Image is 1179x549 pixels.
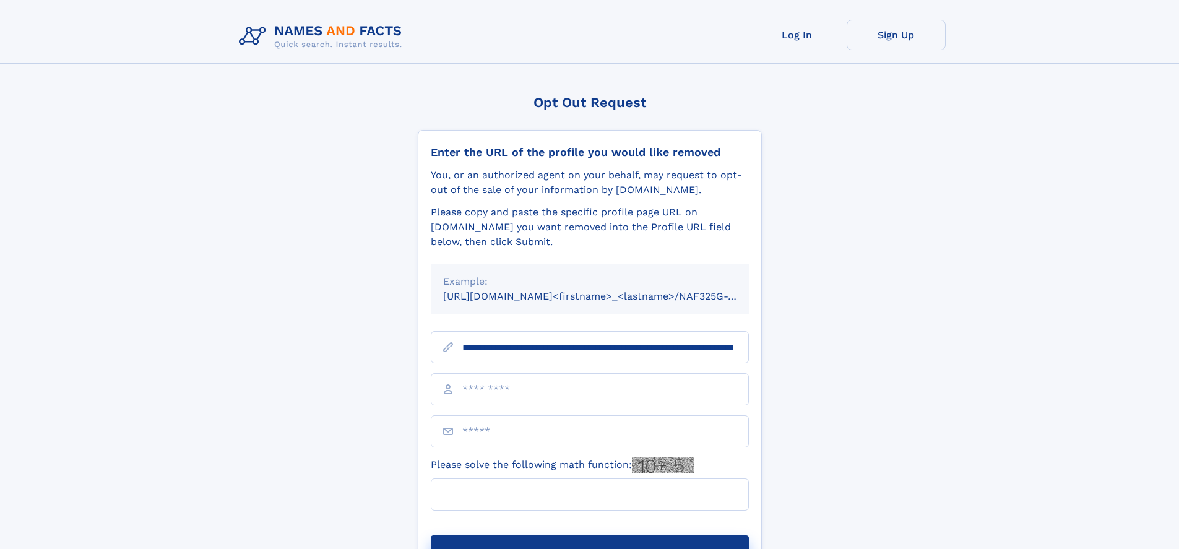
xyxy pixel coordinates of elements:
[443,290,772,302] small: [URL][DOMAIN_NAME]<firstname>_<lastname>/NAF325G-xxxxxxxx
[431,145,749,159] div: Enter the URL of the profile you would like removed
[234,20,412,53] img: Logo Names and Facts
[748,20,847,50] a: Log In
[443,274,736,289] div: Example:
[431,168,749,197] div: You, or an authorized agent on your behalf, may request to opt-out of the sale of your informatio...
[847,20,946,50] a: Sign Up
[418,95,762,110] div: Opt Out Request
[431,457,694,473] label: Please solve the following math function:
[431,205,749,249] div: Please copy and paste the specific profile page URL on [DOMAIN_NAME] you want removed into the Pr...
